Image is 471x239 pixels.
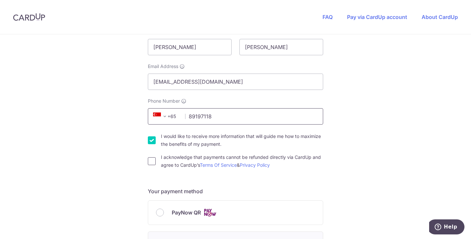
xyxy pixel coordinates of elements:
label: I would like to receive more information that will guide me how to maximize the benefits of my pa... [161,132,323,148]
label: I acknowledge that payments cannot be refunded directly via CardUp and agree to CardUp’s & [161,153,323,169]
a: About CardUp [422,14,458,20]
iframe: Opens a widget where you can find more information [429,219,464,236]
h5: Your payment method [148,187,323,195]
a: Pay via CardUp account [347,14,407,20]
input: Last name [239,39,323,55]
div: PayNow QR Cards logo [156,209,315,217]
span: Phone Number [148,98,180,104]
span: +65 [153,112,169,120]
input: Email address [148,74,323,90]
a: Terms Of Service [200,162,237,168]
a: Privacy Policy [240,162,270,168]
img: Cards logo [203,209,217,217]
span: PayNow QR [172,209,201,216]
span: +65 [151,112,181,120]
span: Email Address [148,63,178,70]
a: FAQ [323,14,333,20]
img: CardUp [13,13,45,21]
input: First name [148,39,232,55]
